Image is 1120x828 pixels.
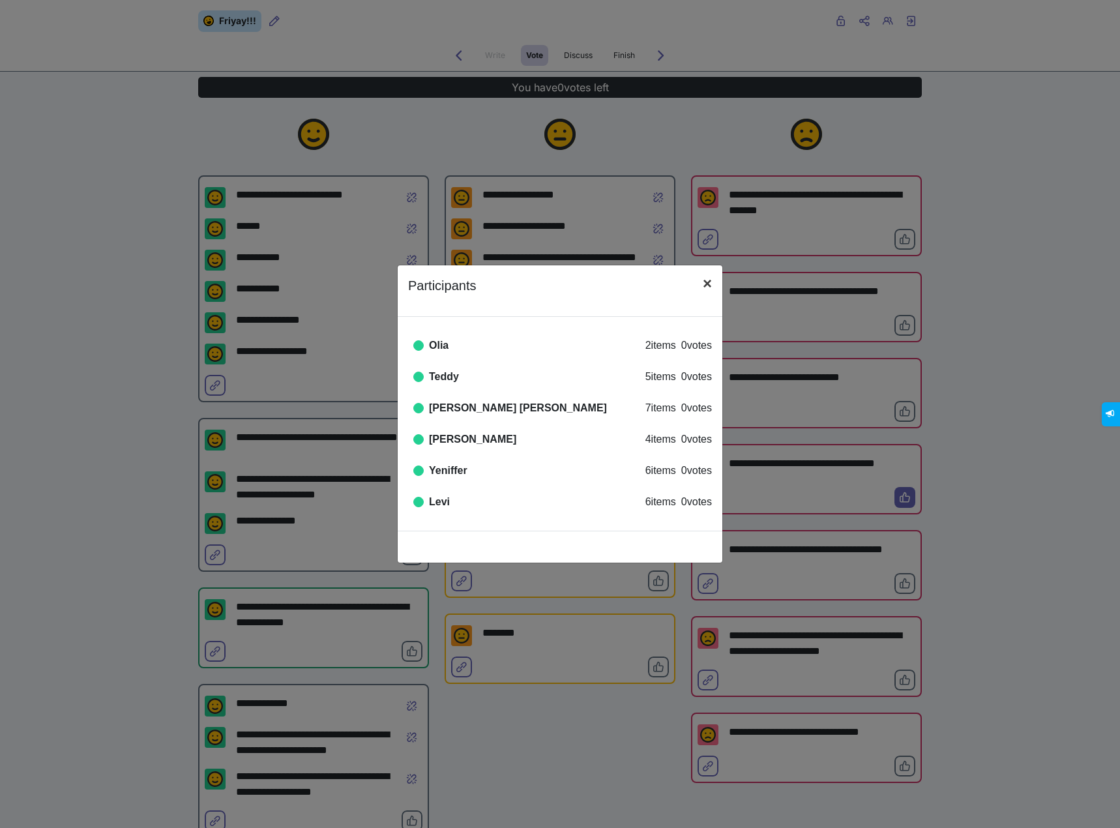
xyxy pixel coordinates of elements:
[9,4,16,12] span: 
[645,494,676,510] div: 6 items
[413,497,424,507] i: Online
[429,463,467,479] div: Yeniffer
[413,340,424,351] i: Online
[413,372,424,382] i: Online
[645,432,676,447] div: 4 items
[692,265,722,302] button: Close
[413,466,424,476] i: Online
[429,494,450,510] div: Levi
[681,369,712,385] div: 0 votes
[645,463,676,479] div: 6 items
[681,400,712,416] div: 0 votes
[429,400,607,416] div: [PERSON_NAME] [PERSON_NAME]
[413,434,424,445] i: Online
[681,494,712,510] div: 0 votes
[645,369,676,385] div: 5 items
[429,432,516,447] div: [PERSON_NAME]
[408,276,477,295] p: Participants
[703,274,712,292] span: ×
[429,369,459,385] div: Teddy
[645,400,676,416] div: 7 items
[645,338,676,353] div: 2 items
[681,463,712,479] div: 0 votes
[681,432,712,447] div: 0 votes
[681,338,712,353] div: 0 votes
[413,403,424,413] i: Online
[429,338,449,353] div: Olia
